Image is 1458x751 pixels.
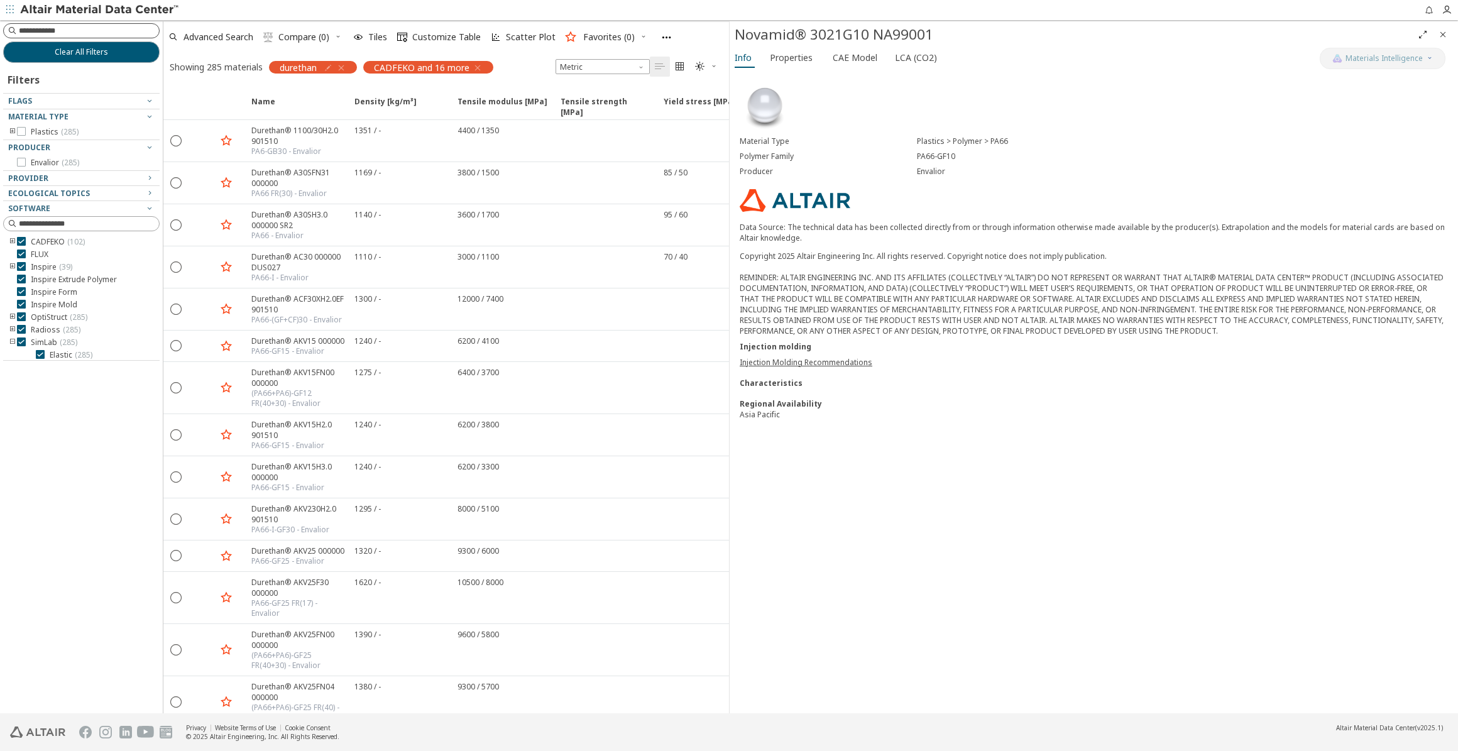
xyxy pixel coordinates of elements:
[251,273,347,283] div: PA66-I - Envalior
[354,681,381,692] div: 1380 / -
[216,173,236,193] button: Favorite
[251,681,347,703] div: Durethan® AKV25FN04 000000
[63,324,80,335] span: ( 285 )
[251,125,347,146] div: Durethan® 1100/30H2.0 901510
[8,312,17,322] i: toogle group
[170,61,263,73] div: Showing 285 materials
[251,703,347,723] div: (PA66+PA6)-GF25 FR(40) - Envalior
[458,167,499,178] div: 3800 / 1500
[251,346,344,356] div: PA66-GF15 - Envalior
[397,32,407,42] i: 
[8,337,17,348] i: toogle group
[1332,53,1342,63] img: AI Copilot
[347,96,450,119] span: Density [kg/m³]
[31,325,80,335] span: Radioss
[354,293,381,304] div: 1300 / -
[189,96,216,119] span: Expand
[450,96,553,119] span: Tensile modulus [MPa]
[740,398,1448,409] div: Regional Availability
[354,419,381,430] div: 1240 / -
[458,681,499,692] div: 9300 / 5700
[8,111,69,122] span: Material Type
[354,209,381,220] div: 1140 / -
[675,62,685,72] i: 
[31,275,117,285] span: Inspire Extrude Polymer
[70,312,87,322] span: ( 285 )
[216,299,236,319] button: Favorite
[458,293,503,304] div: 12000 / 7400
[664,251,688,262] div: 70 / 40
[374,62,469,73] span: CADFEKO and 16 more
[1320,48,1445,69] button: AI CopilotMaterials Intelligence
[251,419,347,441] div: Durethan® AKV15H2.0 901510
[917,167,1448,177] div: Envalior
[458,367,499,378] div: 6400 / 3700
[740,357,872,368] a: Injection Molding Recommendations
[216,425,236,445] button: Favorite
[735,25,1413,45] div: Novamid® 3021G10 NA99001
[740,341,1448,352] div: Injection molding
[216,131,236,151] button: Favorite
[735,48,752,68] span: Info
[740,409,1448,420] div: Asia Pacific
[3,186,160,201] button: Ecological Topics
[740,378,1448,388] div: Characteristics
[670,57,690,77] button: Tile View
[695,62,705,72] i: 
[664,209,688,220] div: 95 / 60
[61,126,79,137] span: ( 285 )
[655,62,665,72] i: 
[553,96,656,119] span: Tensile strength [MPa]
[1336,723,1443,732] div: (v2025.1)
[740,167,917,177] div: Producer
[740,136,917,146] div: Material Type
[216,215,236,235] button: Favorite
[216,467,236,487] button: Favorite
[833,48,877,68] span: CAE Model
[740,189,850,212] img: Logo - Provider
[917,136,1448,146] div: Plastics > Polymer > PA66
[251,167,347,189] div: Durethan® A30SFN31 000000
[1433,25,1453,45] button: Close
[368,33,387,41] span: Tiles
[251,146,347,156] div: PA6-GB30 - Envalior
[8,262,17,272] i: toogle group
[664,167,688,178] div: 85 / 50
[251,251,347,273] div: Durethan® AC30 000000 DUS027
[8,203,50,214] span: Software
[75,349,92,360] span: ( 285 )
[251,388,347,408] div: (PA66+PA6)-GF12 FR(40+30) - Envalior
[458,125,499,136] div: 4400 / 1350
[458,461,499,472] div: 6200 / 3300
[251,336,344,346] div: Durethan® AKV15 000000
[216,336,236,356] button: Favorite
[285,723,331,732] a: Cookie Consent
[1346,53,1423,63] span: Materials Intelligence
[263,32,273,42] i: 
[184,33,253,41] span: Advanced Search
[215,723,276,732] a: Website Terms of Use
[216,509,236,529] button: Favorite
[216,588,236,608] button: Favorite
[278,33,329,41] span: Compare (0)
[251,629,347,650] div: Durethan® AKV25FN00 000000
[354,545,381,556] div: 1320 / -
[3,140,160,155] button: Producer
[251,503,347,525] div: Durethan® AKV230H2.0 901510
[1413,25,1433,45] button: Full Screen
[354,125,381,136] div: 1351 / -
[251,483,347,493] div: PA66-GF15 - Envalior
[8,325,17,335] i: toogle group
[216,378,236,398] button: Favorite
[31,287,77,297] span: Inspire Form
[917,151,1448,162] div: PA66-GF10
[458,419,499,430] div: 6200 / 3800
[60,337,77,348] span: ( 285 )
[458,503,499,514] div: 8000 / 5100
[650,57,670,77] button: Table View
[251,441,347,451] div: PA66-GF15 - Envalior
[556,59,650,74] div: Unit System
[458,545,499,556] div: 9300 / 6000
[561,96,651,119] span: Tensile strength [MPa]
[31,249,48,260] span: FLUX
